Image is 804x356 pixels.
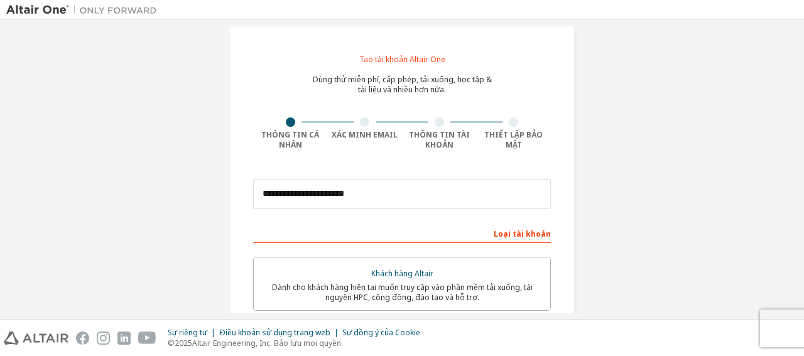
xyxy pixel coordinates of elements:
[219,327,330,338] font: Điều khoản sử dụng trang web
[272,282,533,303] font: Dành cho khách hàng hiện tại muốn truy cập vào phần mềm tải xuống, tài nguyên HPC, cộng đồng, đào...
[332,129,398,140] font: Xác minh Email
[117,332,131,345] img: linkedin.svg
[168,327,207,338] font: Sự riêng tư
[4,332,68,345] img: altair_logo.svg
[192,338,343,348] font: Altair Engineering, Inc. Bảo lưu mọi quyền.
[494,229,551,239] font: Loại tài khoản
[484,129,543,150] font: Thiết lập bảo mật
[342,327,420,338] font: Sự đồng ý của Cookie
[76,332,89,345] img: facebook.svg
[6,4,163,16] img: Altair One
[261,129,319,150] font: Thông tin cá nhân
[358,84,446,95] font: tài liệu và nhiều hơn nữa.
[371,268,433,279] font: Khách hàng Altair
[175,338,192,348] font: 2025
[138,332,156,345] img: youtube.svg
[359,54,445,65] font: Tạo tài khoản Altair One
[409,129,470,150] font: Thông tin tài khoản
[97,332,110,345] img: instagram.svg
[313,74,492,85] font: Dùng thử miễn phí, cấp phép, tải xuống, học tập &
[168,338,175,348] font: ©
